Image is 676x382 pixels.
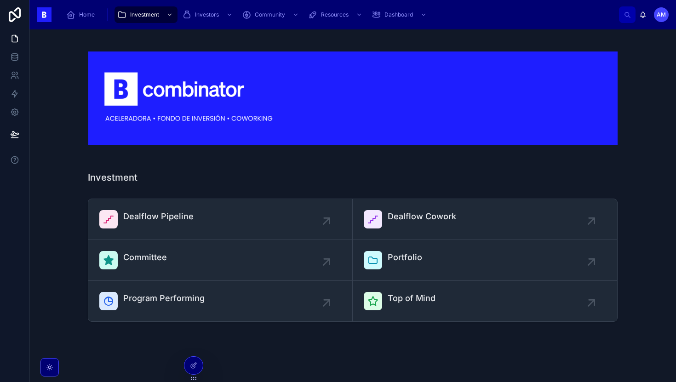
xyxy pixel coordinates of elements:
span: Investment [130,11,159,18]
a: Top of Mind [353,281,617,321]
span: Home [79,11,95,18]
span: Community [255,11,285,18]
a: Resources [305,6,367,23]
span: Program Performing [123,292,205,305]
a: Community [239,6,304,23]
span: Resources [321,11,349,18]
a: Home [63,6,101,23]
img: 18590-Captura-de-Pantalla-2024-03-07-a-las-17.49.44.png [88,51,618,145]
a: Dealflow Cowork [353,199,617,240]
a: Program Performing [88,281,353,321]
span: Dealflow Pipeline [123,210,194,223]
a: Portfolio [353,240,617,281]
img: App logo [37,7,52,22]
span: Committee [123,251,167,264]
span: Portfolio [388,251,422,264]
span: Dealflow Cowork [388,210,456,223]
a: Committee [88,240,353,281]
h1: Investment [88,171,137,184]
a: Dashboard [369,6,431,23]
a: Dealflow Pipeline [88,199,353,240]
span: Dashboard [384,11,413,18]
a: Investors [179,6,237,23]
span: Investors [195,11,219,18]
span: AM [657,11,666,18]
div: scrollable content [59,5,619,25]
span: Top of Mind [388,292,435,305]
a: Investment [115,6,178,23]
